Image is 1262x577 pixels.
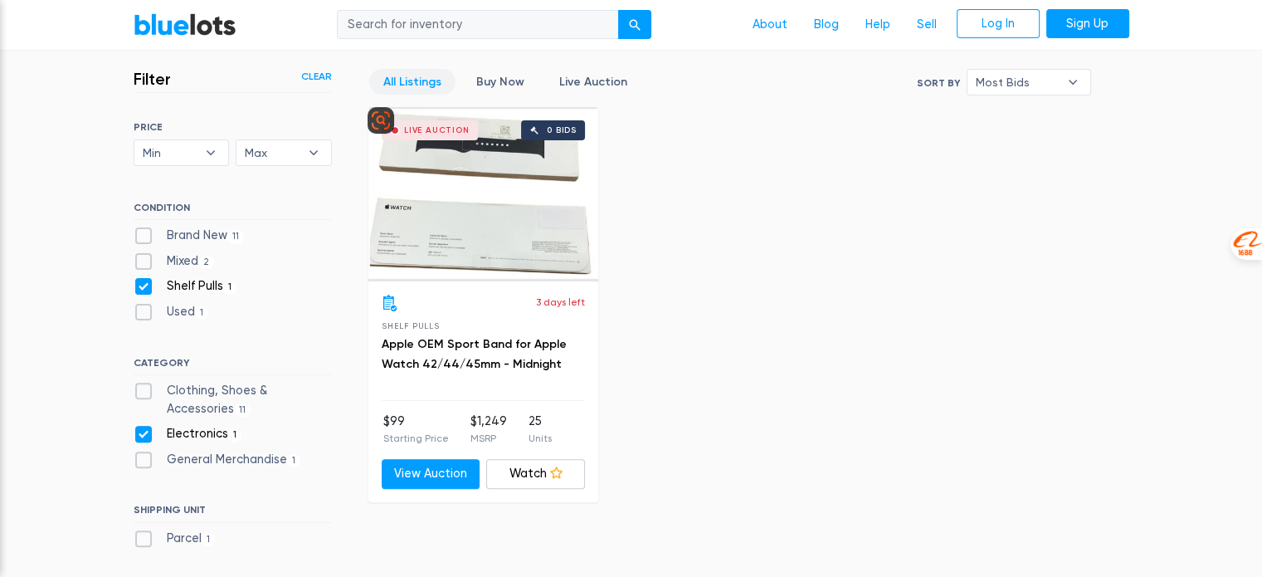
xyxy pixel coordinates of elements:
[470,413,507,446] li: $1,249
[198,256,215,269] span: 2
[976,70,1059,95] span: Most Bids
[193,140,228,165] b: ▾
[143,140,197,165] span: Min
[1046,9,1129,39] a: Sign Up
[529,413,552,446] li: 25
[368,107,598,281] a: Live Auction 0 bids
[134,121,332,133] h6: PRICE
[134,451,301,469] label: General Merchandise
[904,9,950,41] a: Sell
[228,428,242,442] span: 1
[383,431,449,446] p: Starting Price
[547,126,577,134] div: 0 bids
[134,504,332,522] h6: SHIPPING UNIT
[287,454,301,467] span: 1
[371,110,391,130] img: svg+xml,%3Csvg%20xmlns%3D%22http%3A%2F%2Fwww.w3.org%2F2000%2Fsvg%22%20width%3D%2224%22%20height%3...
[301,69,332,84] a: Clear
[134,12,236,37] a: BlueLots
[470,431,507,446] p: MSRP
[245,140,300,165] span: Max
[134,303,209,321] label: Used
[486,459,585,489] a: Watch
[134,530,216,548] label: Parcel
[382,337,567,371] a: Apple OEM Sport Band for Apple Watch 42/44/45mm - Midnight
[134,425,242,443] label: Electronics
[917,76,960,90] label: Sort By
[223,281,237,295] span: 1
[202,533,216,546] span: 1
[296,140,331,165] b: ▾
[404,126,470,134] div: Live Auction
[227,230,245,243] span: 11
[801,9,852,41] a: Blog
[134,382,332,418] label: Clothing, Shoes & Accessories
[134,69,171,89] h3: Filter
[337,10,619,40] input: Search for inventory
[462,69,538,95] a: Buy Now
[383,413,449,446] li: $99
[382,321,440,330] span: Shelf Pulls
[382,459,480,489] a: View Auction
[369,69,456,95] a: All Listings
[1055,70,1090,95] b: ▾
[957,9,1040,39] a: Log In
[545,69,641,95] a: Live Auction
[739,9,801,41] a: About
[134,202,332,220] h6: CONDITION
[195,306,209,320] span: 1
[134,227,245,245] label: Brand New
[134,357,332,375] h6: CATEGORY
[852,9,904,41] a: Help
[234,403,251,417] span: 11
[134,252,215,271] label: Mixed
[529,431,552,446] p: Units
[536,295,585,310] p: 3 days left
[134,277,237,296] label: Shelf Pulls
